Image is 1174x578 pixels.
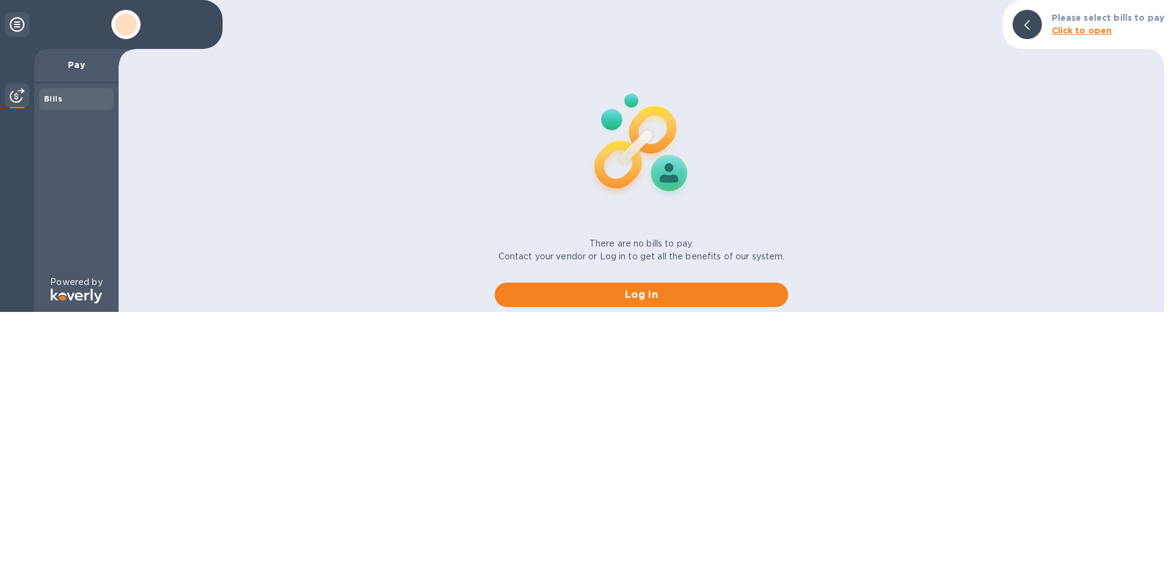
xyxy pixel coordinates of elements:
[498,237,785,263] p: There are no bills to pay. Contact your vendor or Log in to get all the benefits of our system.
[44,94,62,103] b: Bills
[51,289,102,303] img: Logo
[504,287,778,302] span: Log in
[495,283,788,307] button: Log in
[50,276,102,289] p: Powered by
[1052,26,1112,35] b: Click to open
[1052,13,1164,23] b: Please select bills to pay
[44,59,109,71] p: Pay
